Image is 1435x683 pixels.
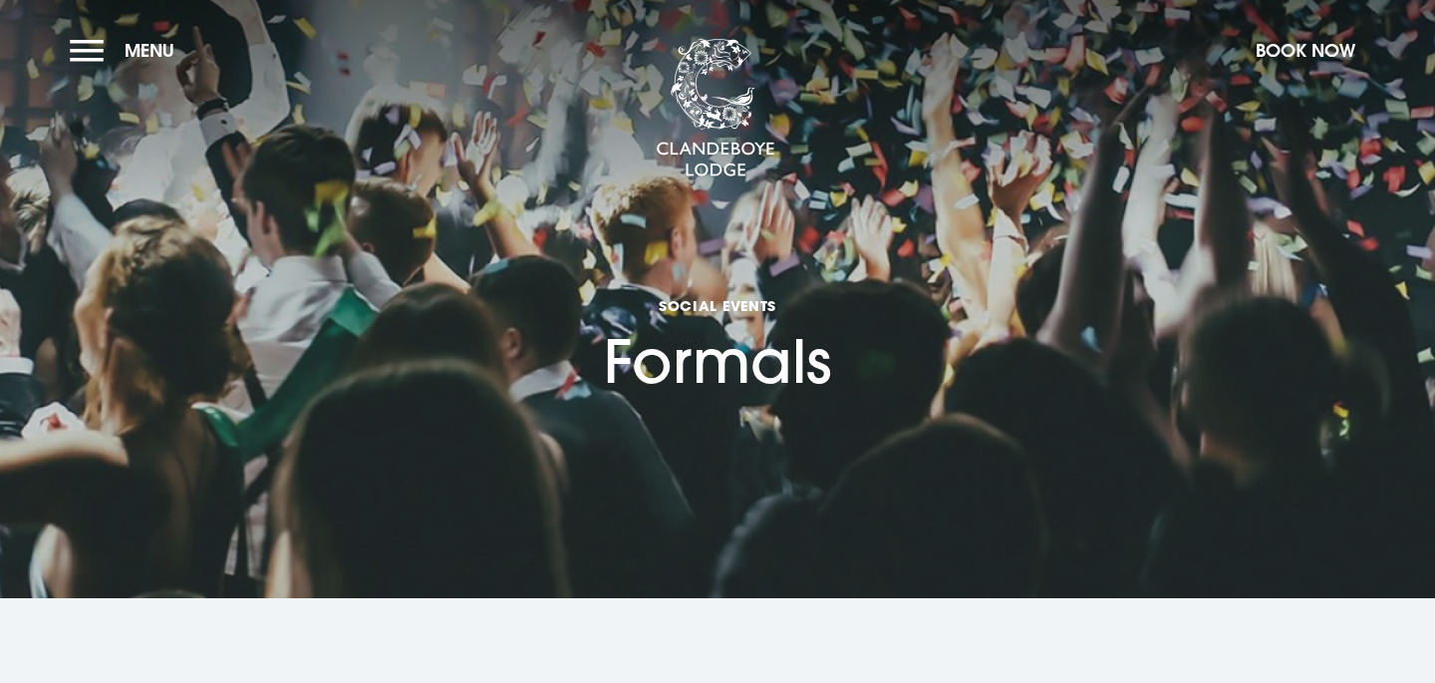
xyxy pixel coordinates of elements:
h1: Formals [604,211,831,397]
img: Clandeboye Lodge [656,39,775,178]
span: Menu [125,39,174,62]
button: Book Now [1246,29,1365,72]
span: Social Events [604,296,831,315]
button: Menu [70,29,184,72]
